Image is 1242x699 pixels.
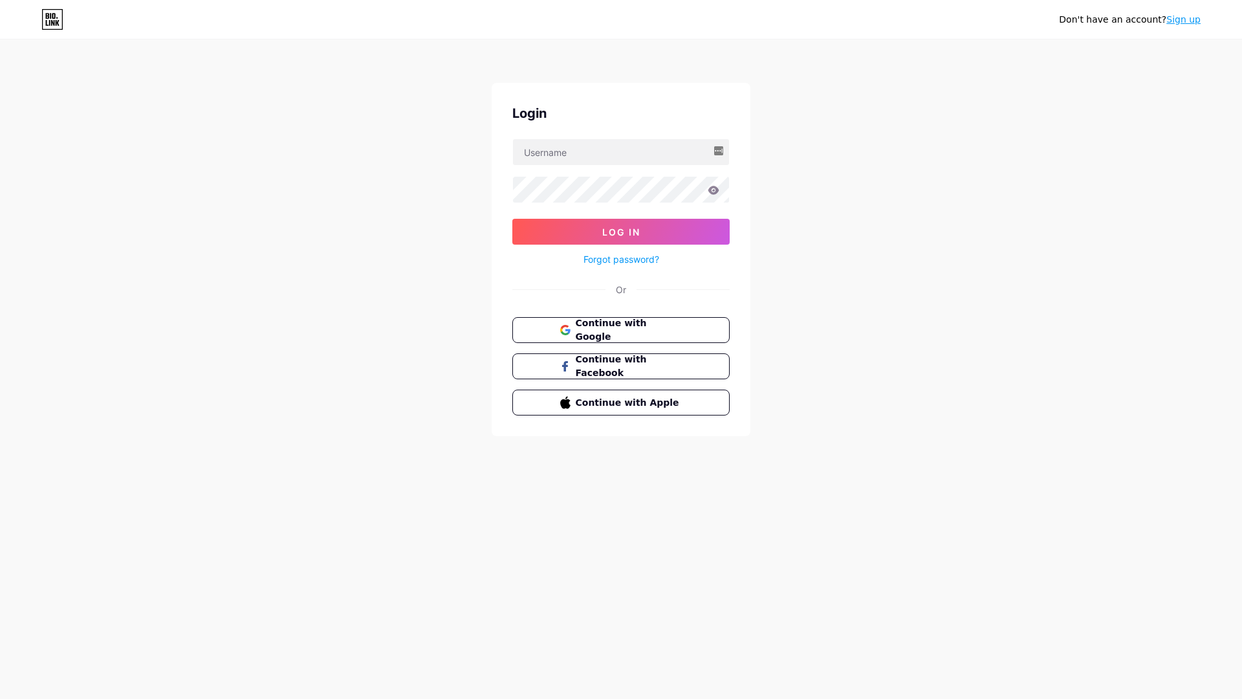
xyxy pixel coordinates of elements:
a: Sign up [1166,14,1201,25]
div: Login [512,104,730,123]
button: Continue with Facebook [512,353,730,379]
span: Continue with Apple [576,396,682,410]
div: Don't have an account? [1059,13,1201,27]
button: Log In [512,219,730,245]
div: Or [616,283,626,296]
button: Continue with Apple [512,390,730,416]
a: Forgot password? [583,252,659,266]
button: Continue with Google [512,317,730,343]
span: Continue with Google [576,316,682,344]
span: Continue with Facebook [576,353,682,380]
span: Log In [602,227,640,238]
input: Username [513,139,729,165]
